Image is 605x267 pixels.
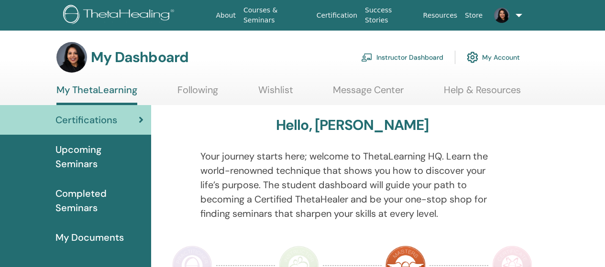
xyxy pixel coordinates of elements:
h3: Hello, [PERSON_NAME] [276,117,429,134]
p: Your journey starts here; welcome to ThetaLearning HQ. Learn the world-renowned technique that sh... [200,149,505,221]
a: Instructor Dashboard [361,47,443,68]
a: Help & Resources [444,84,521,103]
a: Store [461,7,486,24]
a: Following [177,84,218,103]
span: My Documents [55,230,124,245]
img: default.jpg [494,8,509,23]
a: My ThetaLearning [56,84,137,105]
a: About [212,7,240,24]
h3: My Dashboard [91,49,188,66]
span: Completed Seminars [55,186,143,215]
img: logo.png [63,5,177,26]
a: Courses & Seminars [240,1,313,29]
a: Certification [313,7,361,24]
img: chalkboard-teacher.svg [361,53,373,62]
a: Wishlist [258,84,293,103]
a: Resources [419,7,462,24]
img: default.jpg [56,42,87,73]
a: Success Stories [361,1,419,29]
span: Certifications [55,113,117,127]
a: Message Center [333,84,404,103]
a: My Account [467,47,520,68]
span: Upcoming Seminars [55,142,143,171]
img: cog.svg [467,49,478,65]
